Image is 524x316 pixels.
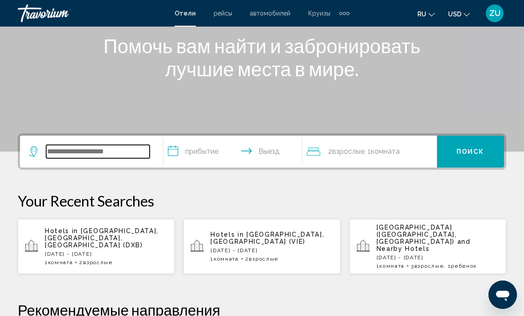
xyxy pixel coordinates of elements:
[339,6,349,20] button: Extra navigation items
[83,259,112,265] span: Взрослые
[411,263,444,269] span: 3
[245,256,278,262] span: 2
[45,227,159,249] span: [GEOGRAPHIC_DATA], [GEOGRAPHIC_DATA], [GEOGRAPHIC_DATA] (DXB)
[377,224,457,245] span: [GEOGRAPHIC_DATA] ([GEOGRAPHIC_DATA], [GEOGRAPHIC_DATA])
[18,192,506,210] p: Your Recent Searches
[328,145,365,158] span: 2
[448,11,461,18] span: USD
[45,259,73,265] span: 1
[451,263,477,269] span: Ребенок
[414,263,444,269] span: Взрослые
[210,256,238,262] span: 1
[444,263,477,269] span: , 1
[379,263,405,269] span: Комната
[377,263,405,269] span: 1
[448,8,470,20] button: Change currency
[349,218,506,274] button: [GEOGRAPHIC_DATA] ([GEOGRAPHIC_DATA], [GEOGRAPHIC_DATA]) and Nearby Hotels[DATE] - [DATE]1Комната...
[377,254,499,261] p: [DATE] - [DATE]
[332,147,365,156] span: Взрослые
[417,11,426,18] span: ru
[249,256,278,262] span: Взрослые
[377,238,471,252] span: and Nearby Hotels
[175,10,196,17] a: Отели
[308,10,330,17] a: Круизы
[163,136,302,168] button: Check in and out dates
[457,148,484,156] span: Поиск
[417,8,435,20] button: Change language
[45,251,167,257] p: [DATE] - [DATE]
[210,231,324,245] span: [GEOGRAPHIC_DATA], [GEOGRAPHIC_DATA] (VIE)
[210,247,333,254] p: [DATE] - [DATE]
[437,136,504,168] button: Поиск
[18,4,166,22] a: Travorium
[250,10,290,17] a: автомобилей
[365,145,400,158] span: , 1
[371,147,400,156] span: Комната
[45,227,78,234] span: Hotels in
[489,9,500,18] span: ZU
[302,136,437,168] button: Travelers: 2 adults, 0 children
[20,136,504,168] div: Search widget
[214,256,239,262] span: Комната
[214,10,232,17] a: рейсы
[183,218,340,274] button: Hotels in [GEOGRAPHIC_DATA], [GEOGRAPHIC_DATA] (VIE)[DATE] - [DATE]1Комната2Взрослые
[79,259,112,265] span: 2
[488,281,517,309] iframe: Кнопка запуска окна обмена сообщениями
[18,218,175,274] button: Hotels in [GEOGRAPHIC_DATA], [GEOGRAPHIC_DATA], [GEOGRAPHIC_DATA] (DXB)[DATE] - [DATE]1Комната2Вз...
[210,231,244,238] span: Hotels in
[483,4,506,23] button: User Menu
[48,259,73,265] span: Комната
[95,34,429,80] h1: Помочь вам найти и забронировать лучшие места в мире.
